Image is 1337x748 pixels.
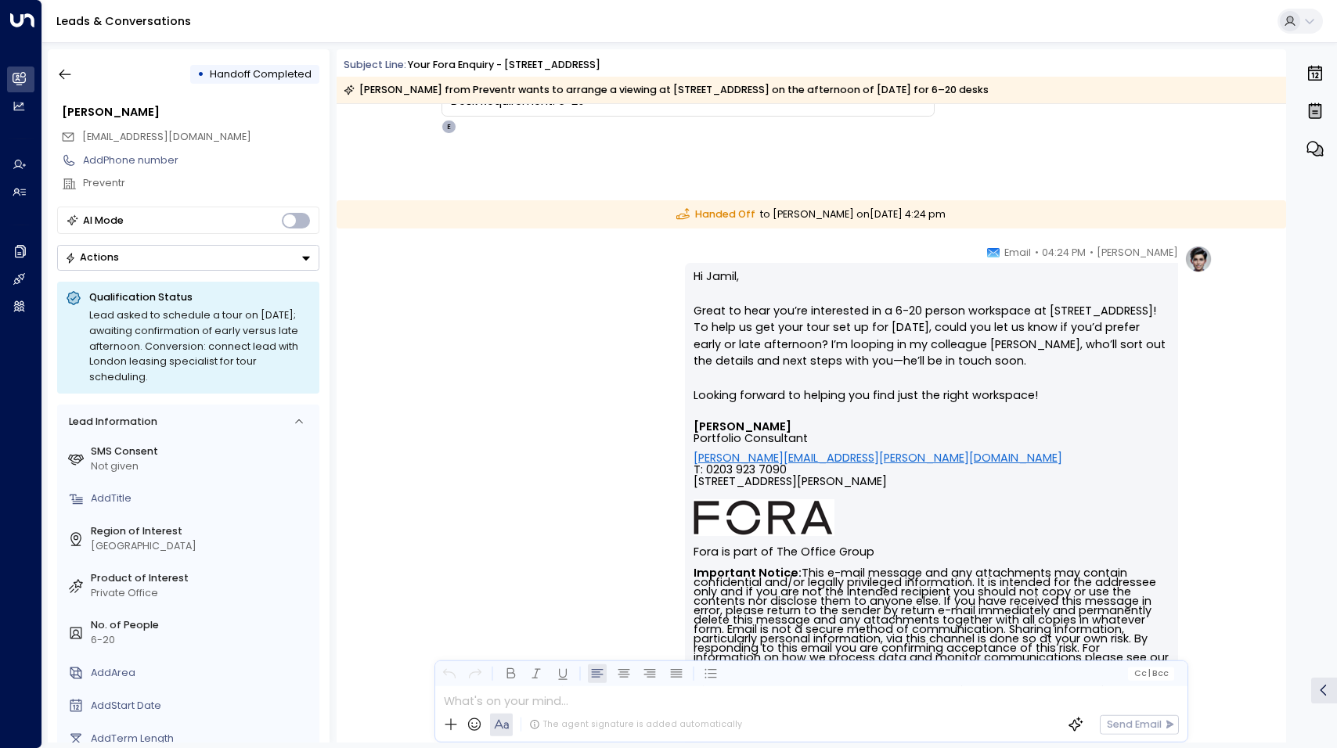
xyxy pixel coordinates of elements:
[694,499,834,536] img: AIorK4ysLkpAD1VLoJghiceWoVRmgk1XU2vrdoLkeDLGAFfv_vh6vnfJOA1ilUWLDOVq3gZTs86hLsHm3vG-
[82,130,251,143] span: [EMAIL_ADDRESS][DOMAIN_NAME]
[91,491,314,506] div: AddTitle
[1097,245,1178,261] span: [PERSON_NAME]
[83,153,319,168] div: AddPhone number
[91,459,314,474] div: Not given
[62,104,319,121] div: [PERSON_NAME]
[89,290,311,304] p: Qualification Status
[694,421,1169,728] div: Signature
[337,200,1286,229] div: to [PERSON_NAME] on [DATE] 4:24 pm
[1128,667,1174,680] button: Cc|Bcc
[91,618,314,633] label: No. of People
[466,664,485,684] button: Redo
[694,268,1169,420] p: Hi Jamil, Great to hear you’re interested in a 6-20 person workspace at [STREET_ADDRESS]! To help...
[91,666,314,681] div: AddArea
[63,415,157,430] div: Lead Information
[89,307,311,385] div: Lead asked to schedule a tour on [DATE]; awaiting confirmation of early versus late afternoon. Co...
[83,213,124,228] div: AI Mode
[65,251,119,264] div: Actions
[408,58,600,73] div: Your Fora Enquiry - [STREET_ADDRESS]
[1042,245,1086,261] span: 04:24 PM
[344,58,406,71] span: Subject Line:
[694,452,1062,464] a: [PERSON_NAME][EMAIL_ADDRESS][PERSON_NAME][DOMAIN_NAME]
[91,586,314,601] div: Private Office
[1090,245,1094,261] span: •
[83,176,319,191] div: Preventr
[694,544,874,559] font: Fora is part of The Office Group
[91,633,314,648] div: 6-20
[439,664,459,684] button: Undo
[91,571,314,586] label: Product of Interest
[91,444,314,459] label: SMS Consent
[56,13,191,29] a: Leads & Conversations
[210,67,312,81] span: Handoff Completed
[694,565,802,581] strong: Important Notice:
[91,732,314,746] div: AddTerm Length
[694,419,791,434] font: [PERSON_NAME]
[694,433,808,444] span: Portfolio Consultant
[529,718,742,731] div: The agent signature is added automatically
[91,699,314,714] div: AddStart Date
[197,62,204,87] div: •
[1133,669,1169,678] span: Cc Bcc
[91,524,314,539] label: Region of Interest
[1004,245,1031,261] span: Email
[694,476,887,499] span: [STREET_ADDRESS][PERSON_NAME]
[57,245,319,271] div: Button group with a nested menu
[91,539,314,554] div: [GEOGRAPHIC_DATA]
[694,464,787,476] span: T: 0203 923 7090
[344,82,989,98] div: [PERSON_NAME] from Preventr wants to arrange a viewing at [STREET_ADDRESS] on the afternoon of [D...
[57,245,319,271] button: Actions
[82,130,251,145] span: ranjit.brainch+7@theofficegroup.com
[1184,245,1213,273] img: profile-logo.png
[441,120,456,134] div: E
[676,207,755,222] span: Handed Off
[1035,245,1039,261] span: •
[694,565,1169,731] font: This e-mail message and any attachments may contain confidential and/or legally privileged inform...
[1148,669,1151,678] span: |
